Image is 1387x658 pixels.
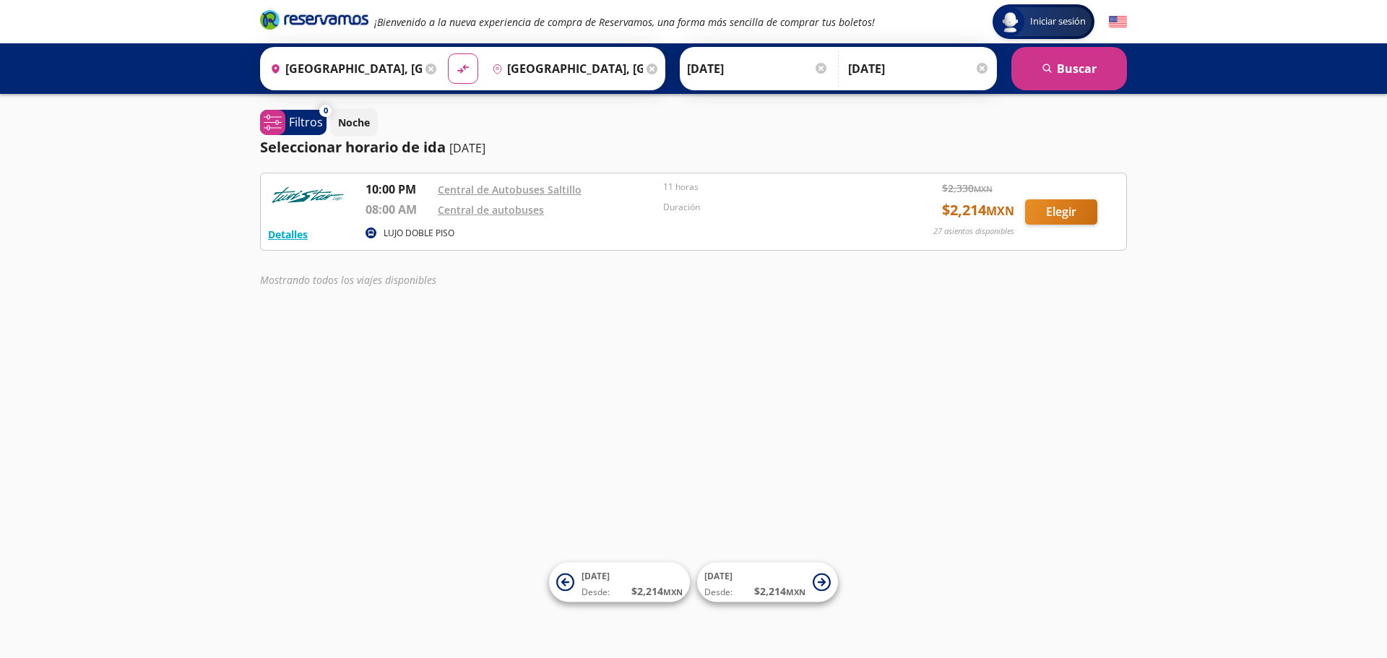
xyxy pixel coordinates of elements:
span: [DATE] [582,570,610,582]
span: $ 2,214 [942,199,1014,221]
button: Buscar [1011,47,1127,90]
i: Brand Logo [260,9,368,30]
a: Central de Autobuses Saltillo [438,183,582,196]
small: MXN [974,183,993,194]
a: Brand Logo [260,9,368,35]
p: 10:00 PM [366,181,431,198]
p: [DATE] [449,139,485,157]
button: Elegir [1025,199,1097,225]
span: Desde: [582,586,610,599]
span: $ 2,214 [631,584,683,599]
span: $ 2,214 [754,584,805,599]
small: MXN [663,586,683,597]
p: Duración [663,201,881,214]
span: 0 [324,105,328,117]
em: ¡Bienvenido a la nueva experiencia de compra de Reservamos, una forma más sencilla de comprar tus... [374,15,875,29]
input: Buscar Destino [486,51,644,87]
span: Iniciar sesión [1024,14,1092,29]
a: Central de autobuses [438,203,544,217]
small: MXN [986,203,1014,219]
button: English [1109,13,1127,31]
button: Noche [330,108,378,137]
span: Desde: [704,586,733,599]
input: Buscar Origen [264,51,422,87]
span: $ 2,330 [942,181,993,196]
button: [DATE]Desde:$2,214MXN [697,563,838,602]
em: Mostrando todos los viajes disponibles [260,273,436,287]
p: Seleccionar horario de ida [260,137,446,158]
button: 0Filtros [260,110,327,135]
button: [DATE]Desde:$2,214MXN [549,563,690,602]
img: RESERVAMOS [268,181,347,209]
p: LUJO DOBLE PISO [384,227,454,240]
p: 11 horas [663,181,881,194]
p: 27 asientos disponibles [933,225,1014,238]
p: Filtros [289,113,323,131]
span: [DATE] [704,570,733,582]
p: Noche [338,115,370,130]
p: 08:00 AM [366,201,431,218]
button: Detalles [268,227,308,242]
input: Elegir Fecha [687,51,829,87]
small: MXN [786,586,805,597]
input: Opcional [848,51,990,87]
